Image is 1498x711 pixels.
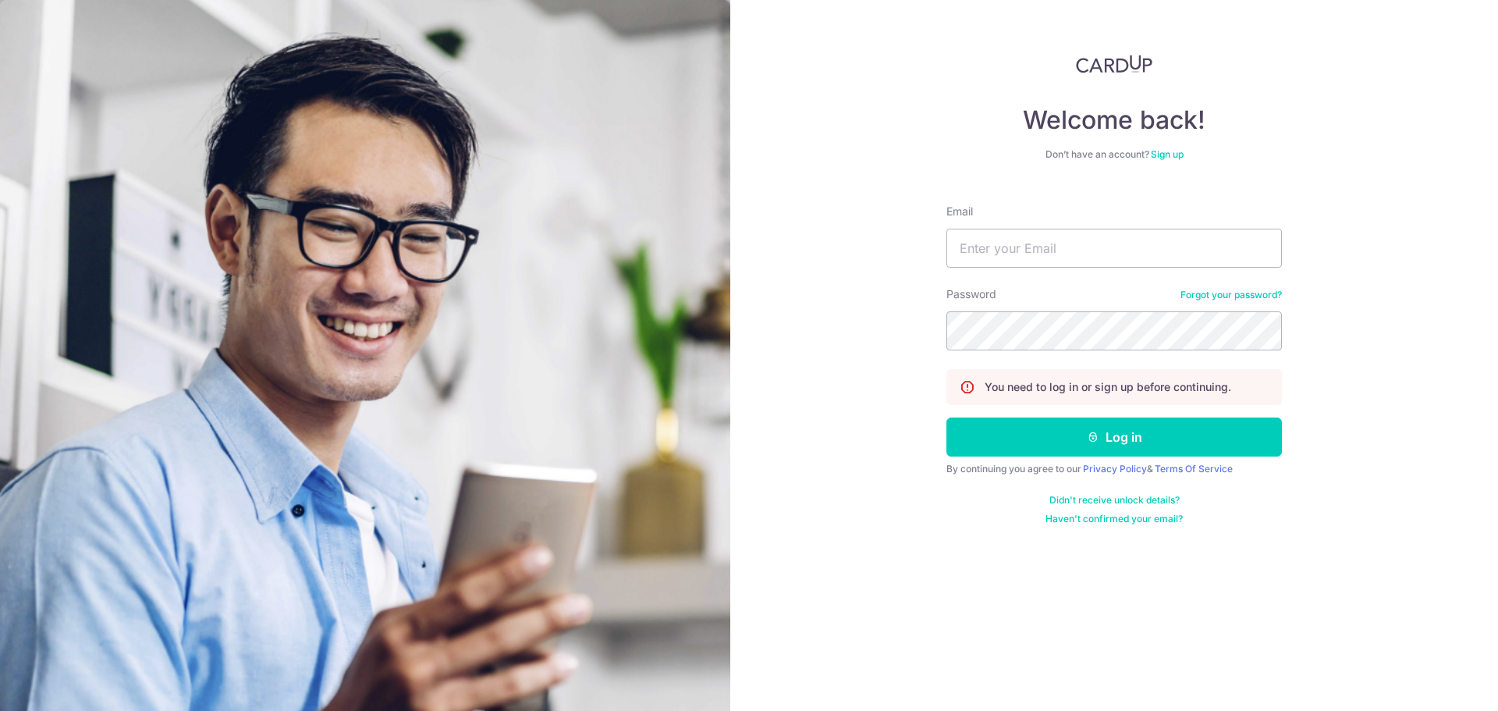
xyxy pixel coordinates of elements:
input: Enter your Email [946,229,1282,268]
a: Didn't receive unlock details? [1049,494,1180,507]
a: Privacy Policy [1083,463,1147,475]
a: Haven't confirmed your email? [1045,513,1183,525]
img: CardUp Logo [1076,55,1152,73]
div: Don’t have an account? [946,148,1282,161]
p: You need to log in or sign up before continuing. [985,379,1231,395]
div: By continuing you agree to our & [946,463,1282,475]
label: Email [946,204,973,219]
h4: Welcome back! [946,105,1282,136]
a: Terms Of Service [1155,463,1233,475]
a: Forgot your password? [1180,289,1282,301]
button: Log in [946,418,1282,457]
label: Password [946,286,996,302]
a: Sign up [1151,148,1184,160]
